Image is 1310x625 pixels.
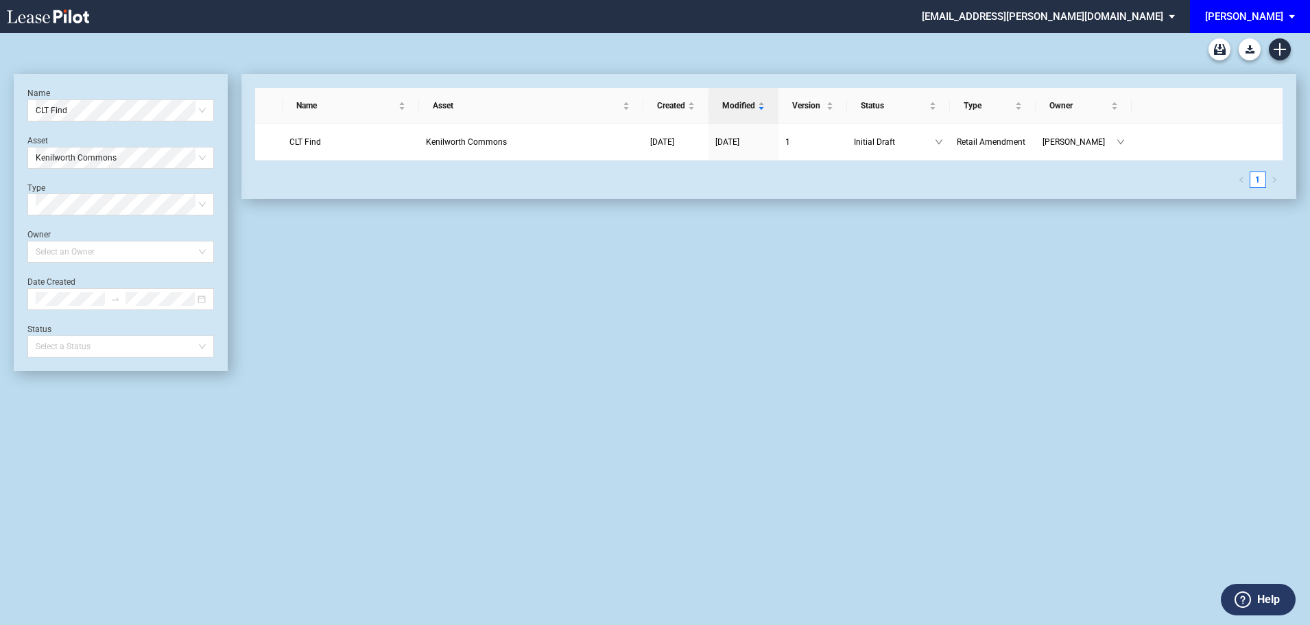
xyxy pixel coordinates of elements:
[27,136,48,145] label: Asset
[110,294,120,304] span: swap-right
[36,148,206,168] span: Kenilworth Commons
[1036,88,1132,124] th: Owner
[854,135,935,149] span: Initial Draft
[1043,135,1117,149] span: [PERSON_NAME]
[1239,38,1261,60] button: Download Blank Form
[1269,38,1291,60] a: Create new document
[27,325,51,334] label: Status
[1257,591,1280,609] label: Help
[861,99,927,113] span: Status
[957,137,1025,147] span: Retail Amendment
[1221,584,1296,615] button: Help
[957,135,1029,149] a: Retail Amendment
[964,99,1012,113] span: Type
[935,138,943,146] span: down
[289,135,412,149] a: CLT Find
[1049,99,1108,113] span: Owner
[27,89,50,98] label: Name
[1208,38,1230,60] a: Archive
[650,137,674,147] span: [DATE]
[792,99,824,113] span: Version
[426,137,507,147] span: Kenilworth Commons
[1250,172,1265,187] a: 1
[289,137,321,147] span: CLT Find
[650,135,702,149] a: [DATE]
[847,88,950,124] th: Status
[657,99,685,113] span: Created
[36,100,206,121] span: CLT Find
[643,88,708,124] th: Created
[722,99,755,113] span: Modified
[419,88,643,124] th: Asset
[778,88,847,124] th: Version
[785,135,840,149] a: 1
[433,99,620,113] span: Asset
[27,183,45,193] label: Type
[296,99,396,113] span: Name
[27,230,51,239] label: Owner
[426,135,636,149] a: Kenilworth Commons
[1266,172,1283,188] li: Next Page
[1266,172,1283,188] button: right
[1117,138,1125,146] span: down
[110,294,120,304] span: to
[283,88,419,124] th: Name
[708,88,778,124] th: Modified
[1205,10,1283,23] div: [PERSON_NAME]
[1233,172,1250,188] button: left
[1233,172,1250,188] li: Previous Page
[1235,38,1265,60] md-menu: Download Blank Form List
[1250,172,1266,188] li: 1
[715,135,772,149] a: [DATE]
[715,137,739,147] span: [DATE]
[950,88,1036,124] th: Type
[27,277,75,287] label: Date Created
[1238,176,1245,183] span: left
[1271,176,1278,183] span: right
[785,137,790,147] span: 1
